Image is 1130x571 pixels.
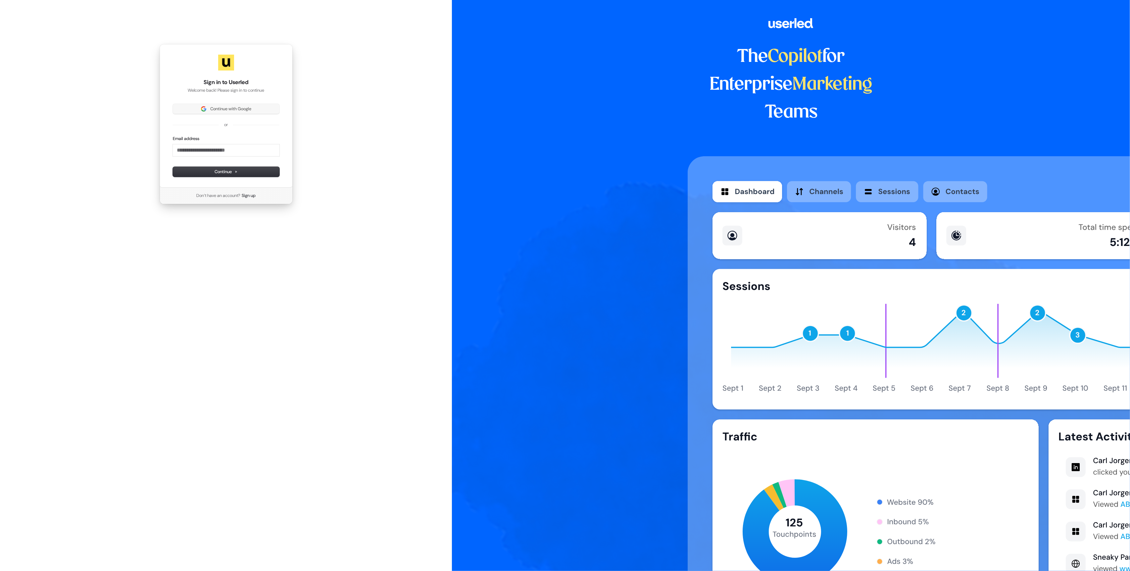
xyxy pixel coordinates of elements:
[173,78,279,86] h1: Sign in to Userled
[688,43,895,126] h1: The for Enterprise Teams
[224,122,228,128] p: or
[173,104,279,114] button: Sign in with GoogleContinue with Google
[768,48,823,66] span: Copilot
[210,106,251,112] span: Continue with Google
[196,193,240,199] span: Don’t have an account?
[215,169,238,175] span: Continue
[173,136,199,142] label: Email address
[173,87,279,93] p: Welcome back! Please sign in to continue
[793,76,873,93] span: Marketing
[173,167,279,177] button: Continue
[218,55,234,71] img: Userled
[201,106,206,112] img: Sign in with Google
[242,193,256,199] a: Sign up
